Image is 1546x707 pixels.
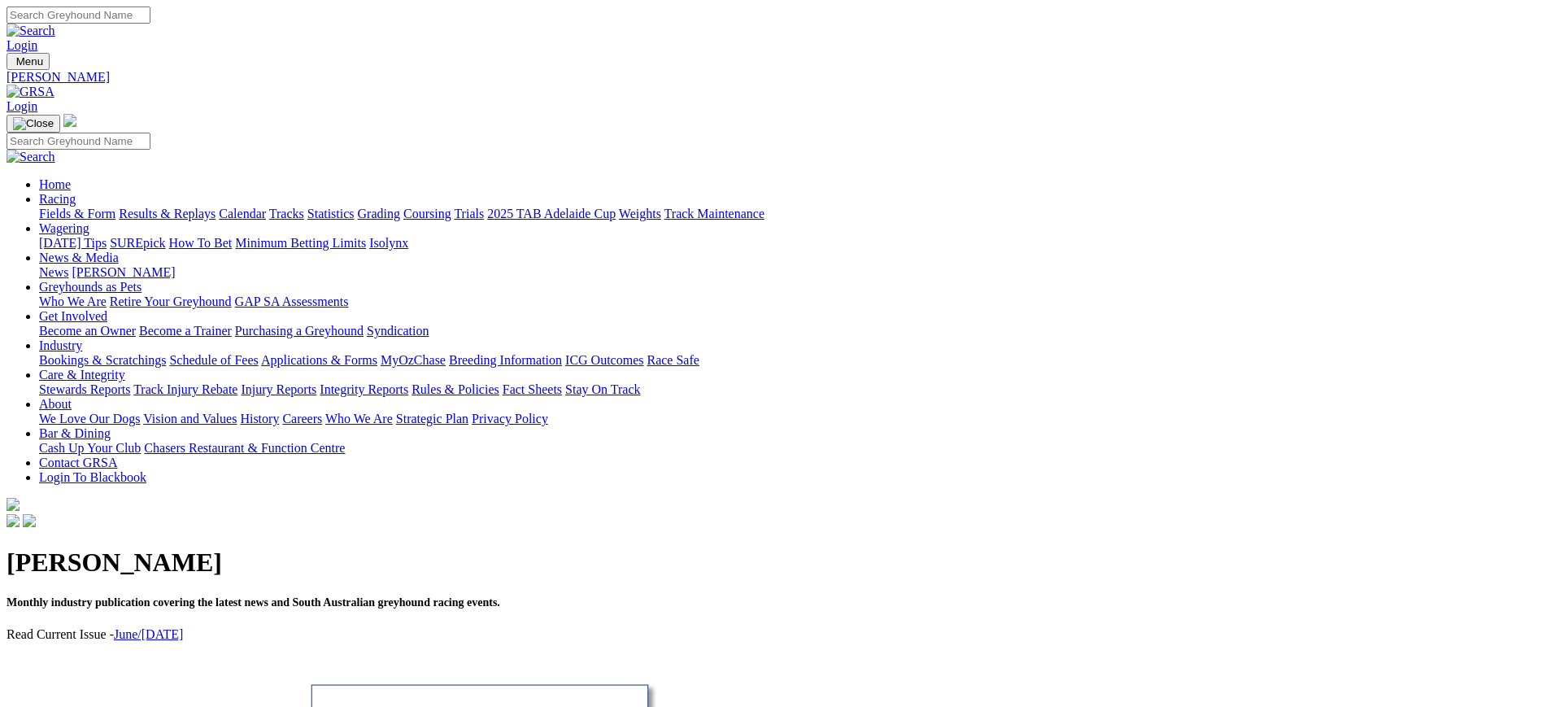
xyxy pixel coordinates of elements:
[219,207,266,220] a: Calendar
[472,412,548,426] a: Privacy Policy
[7,115,60,133] button: Toggle navigation
[454,207,484,220] a: Trials
[396,412,468,426] a: Strategic Plan
[110,295,232,308] a: Retire Your Greyhound
[39,441,141,455] a: Cash Up Your Club
[664,207,764,220] a: Track Maintenance
[403,207,451,220] a: Coursing
[241,382,316,396] a: Injury Reports
[16,55,43,68] span: Menu
[39,280,142,294] a: Greyhounds as Pets
[7,24,55,38] img: Search
[369,236,408,250] a: Isolynx
[39,382,1539,397] div: Care & Integrity
[39,236,1539,251] div: Wagering
[7,70,1539,85] a: [PERSON_NAME]
[13,117,54,130] img: Close
[235,236,366,250] a: Minimum Betting Limits
[235,295,349,308] a: GAP SA Assessments
[7,596,500,609] span: Monthly industry publication covering the latest news and South Australian greyhound racing events.
[39,251,119,264] a: News & Media
[449,353,562,367] a: Breeding Information
[358,207,400,220] a: Grading
[139,324,232,338] a: Become a Trainer
[7,150,55,164] img: Search
[269,207,304,220] a: Tracks
[143,412,237,426] a: Vision and Values
[39,265,1539,280] div: News & Media
[39,412,140,426] a: We Love Our Dogs
[39,265,68,279] a: News
[565,353,643,367] a: ICG Outcomes
[261,353,377,367] a: Applications & Forms
[282,412,322,426] a: Careers
[412,382,499,396] a: Rules & Policies
[7,99,37,113] a: Login
[110,236,165,250] a: SUREpick
[367,324,429,338] a: Syndication
[144,441,345,455] a: Chasers Restaurant & Function Centre
[39,397,72,411] a: About
[169,353,258,367] a: Schedule of Fees
[235,324,364,338] a: Purchasing a Greyhound
[39,295,107,308] a: Who We Are
[114,627,183,641] a: June/[DATE]
[565,382,640,396] a: Stay On Track
[7,627,1539,642] p: Read Current Issue -
[39,382,130,396] a: Stewards Reports
[240,412,279,426] a: History
[39,353,166,367] a: Bookings & Scratchings
[39,441,1539,456] div: Bar & Dining
[39,338,82,352] a: Industry
[72,265,175,279] a: [PERSON_NAME]
[133,382,237,396] a: Track Injury Rebate
[7,7,150,24] input: Search
[39,324,136,338] a: Become an Owner
[39,192,76,206] a: Racing
[7,38,37,52] a: Login
[7,85,54,99] img: GRSA
[39,456,117,469] a: Contact GRSA
[39,353,1539,368] div: Industry
[7,53,50,70] button: Toggle navigation
[647,353,699,367] a: Race Safe
[39,236,107,250] a: [DATE] Tips
[39,470,146,484] a: Login To Blackbook
[63,114,76,127] img: logo-grsa-white.png
[7,548,1539,578] h1: [PERSON_NAME]
[7,133,150,150] input: Search
[39,177,71,191] a: Home
[119,207,216,220] a: Results & Replays
[619,207,661,220] a: Weights
[7,514,20,527] img: facebook.svg
[487,207,616,220] a: 2025 TAB Adelaide Cup
[307,207,355,220] a: Statistics
[320,382,408,396] a: Integrity Reports
[39,368,125,382] a: Care & Integrity
[39,207,115,220] a: Fields & Form
[39,295,1539,309] div: Greyhounds as Pets
[169,236,233,250] a: How To Bet
[39,207,1539,221] div: Racing
[7,498,20,511] img: logo-grsa-white.png
[325,412,393,426] a: Who We Are
[381,353,446,367] a: MyOzChase
[39,309,107,323] a: Get Involved
[39,324,1539,338] div: Get Involved
[23,514,36,527] img: twitter.svg
[39,412,1539,426] div: About
[39,426,111,440] a: Bar & Dining
[39,221,89,235] a: Wagering
[503,382,562,396] a: Fact Sheets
